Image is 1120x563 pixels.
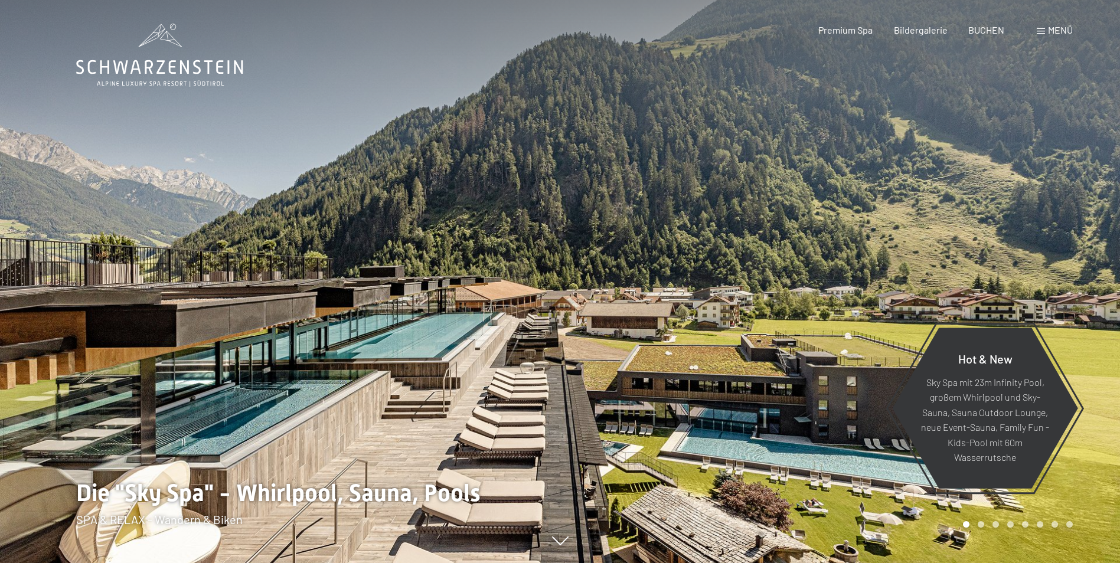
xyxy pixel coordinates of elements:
a: Bildergalerie [894,24,948,35]
a: Hot & New Sky Spa mit 23m Infinity Pool, großem Whirlpool und Sky-Sauna, Sauna Outdoor Lounge, ne... [892,327,1079,489]
span: Hot & New [958,351,1013,365]
div: Carousel Page 7 [1052,521,1058,528]
div: Carousel Page 6 [1037,521,1043,528]
div: Carousel Page 2 [978,521,984,528]
div: Carousel Pagination [959,521,1073,528]
div: Carousel Page 4 [1007,521,1014,528]
span: Menü [1048,24,1073,35]
p: Sky Spa mit 23m Infinity Pool, großem Whirlpool und Sky-Sauna, Sauna Outdoor Lounge, neue Event-S... [921,374,1049,465]
div: Carousel Page 1 (Current Slide) [963,521,969,528]
div: Carousel Page 8 [1066,521,1073,528]
div: Carousel Page 5 [1022,521,1028,528]
a: BUCHEN [968,24,1004,35]
a: Premium Spa [818,24,873,35]
div: Carousel Page 3 [992,521,999,528]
